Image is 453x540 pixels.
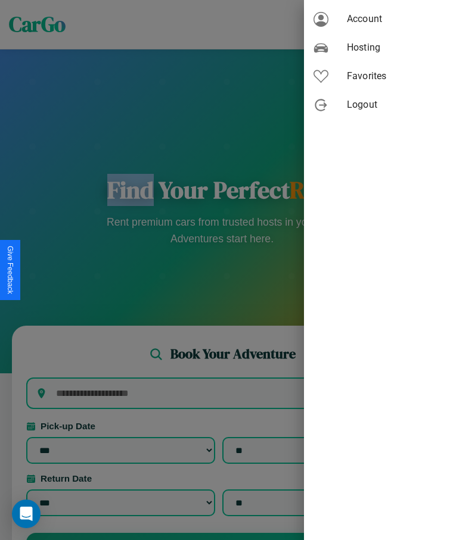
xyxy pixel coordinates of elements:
div: Give Feedback [6,246,14,294]
span: Account [347,12,443,26]
div: Logout [304,90,453,119]
div: Hosting [304,33,453,62]
div: Open Intercom Messenger [12,500,41,528]
span: Hosting [347,40,443,55]
div: Account [304,5,453,33]
span: Logout [347,98,443,112]
div: Favorites [304,62,453,90]
span: Favorites [347,69,443,83]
